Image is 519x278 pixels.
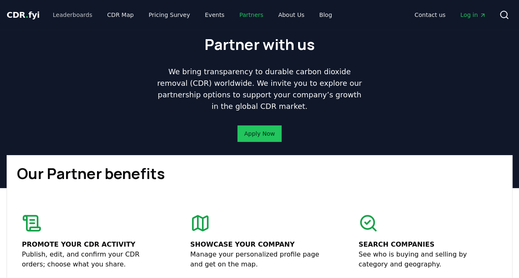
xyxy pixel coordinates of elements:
[190,250,329,269] p: Manage your personalized profile page and get on the map.
[313,7,339,22] a: Blog
[46,7,99,22] a: Leaderboards
[204,36,315,53] h1: Partner with us
[408,7,493,22] nav: Main
[22,240,161,250] p: Promote your CDR activity
[198,7,231,22] a: Events
[237,125,281,142] button: Apply Now
[7,9,40,21] a: CDR.fyi
[154,66,365,112] p: We bring transparency to durable carbon dioxide removal (CDR) worldwide. We invite you to explore...
[22,250,161,269] p: Publish, edit, and confirm your CDR orders; choose what you share.
[142,7,197,22] a: Pricing Survey
[408,7,452,22] a: Contact us
[190,240,329,250] p: Showcase your company
[7,10,40,20] span: CDR fyi
[233,7,270,22] a: Partners
[17,165,502,182] h1: Our Partner benefits
[26,10,28,20] span: .
[46,7,339,22] nav: Main
[358,250,497,269] p: See who is buying and selling by category and geography.
[101,7,140,22] a: CDR Map
[454,7,493,22] a: Log in
[460,11,486,19] span: Log in
[272,7,311,22] a: About Us
[244,130,275,138] a: Apply Now
[358,240,497,250] p: Search companies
